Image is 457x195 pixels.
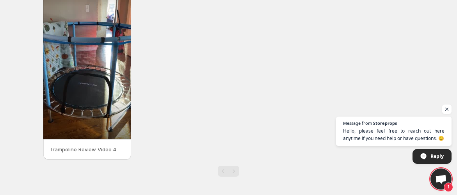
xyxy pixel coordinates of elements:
span: Message from [343,121,372,125]
p: Trampoline Review Video 4 [50,145,125,153]
span: Reply [430,149,444,163]
a: Open chat [430,168,452,190]
span: Hello, please feel free to reach out here anytime if you need help or have questions. 😊 [343,127,445,142]
nav: Pagination [218,166,239,177]
span: Storeprops [373,121,397,125]
span: 1 [444,183,453,192]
